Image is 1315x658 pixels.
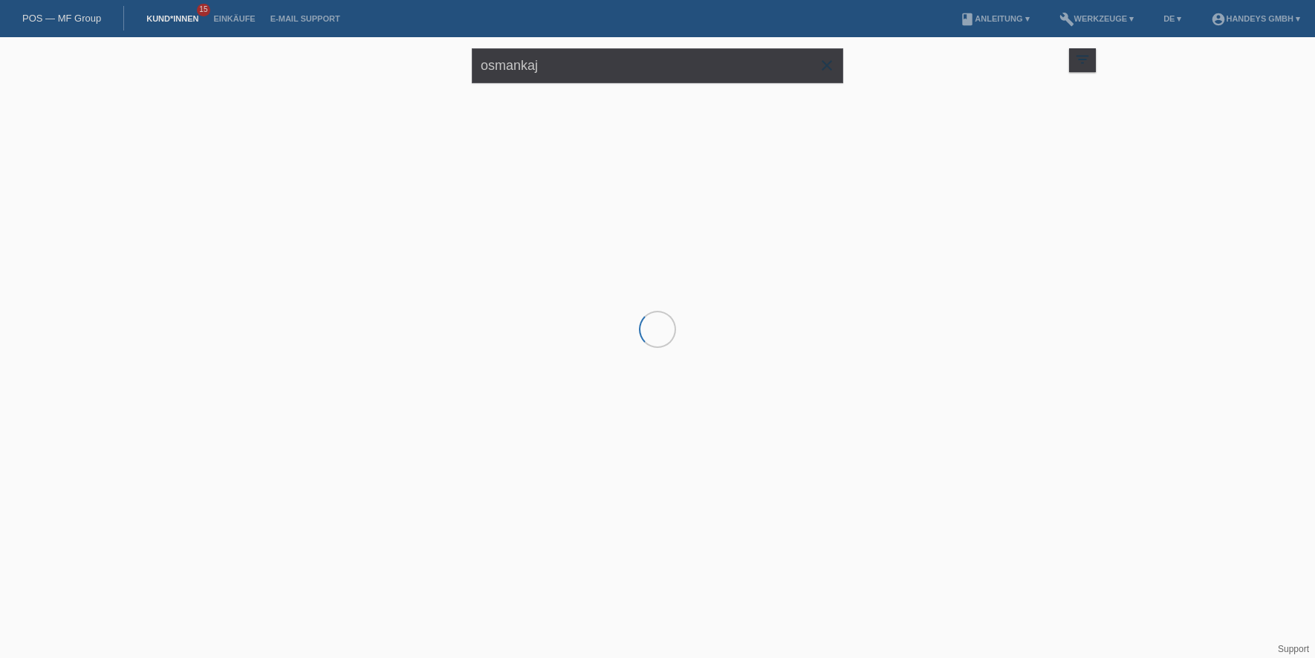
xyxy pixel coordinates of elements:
[1204,14,1308,23] a: account_circleHandeys GmbH ▾
[1059,12,1074,27] i: build
[1211,12,1226,27] i: account_circle
[952,14,1036,23] a: bookAnleitung ▾
[1052,14,1142,23] a: buildWerkzeuge ▾
[139,14,206,23] a: Kund*innen
[1278,644,1309,654] a: Support
[197,4,210,16] span: 15
[472,48,843,83] input: Suche...
[1156,14,1189,23] a: DE ▾
[206,14,262,23] a: Einkäufe
[960,12,975,27] i: book
[263,14,348,23] a: E-Mail Support
[818,57,836,74] i: close
[22,13,101,24] a: POS — MF Group
[1074,51,1091,68] i: filter_list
